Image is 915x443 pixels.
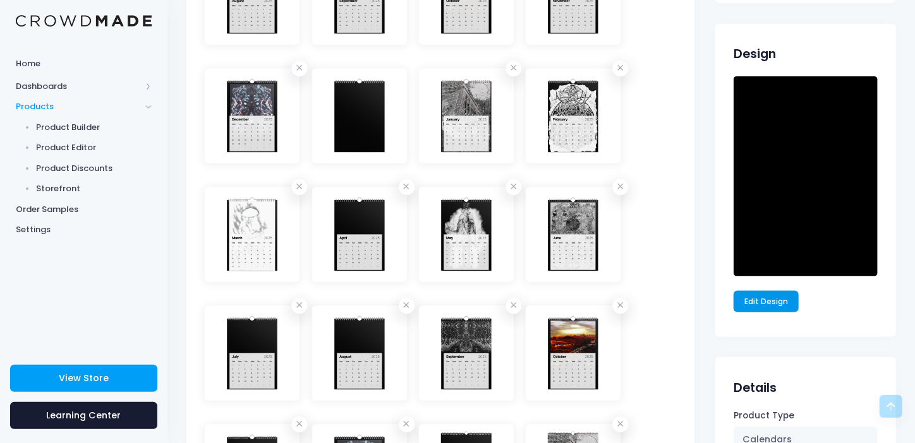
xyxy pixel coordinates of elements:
span: Home [16,57,152,70]
h2: Design [734,47,776,61]
span: Learning Center [47,409,121,422]
span: Storefront [37,182,152,195]
span: View Store [59,372,109,384]
img: Logo [16,15,152,27]
a: Edit Design [734,291,799,312]
span: Product Discounts [37,162,152,175]
label: Product Type [734,410,794,422]
span: Product Editor [37,141,152,154]
span: Dashboards [16,80,141,93]
h2: Details [734,381,777,395]
span: Settings [16,223,152,236]
a: View Store [10,365,157,392]
span: Order Samples [16,203,152,216]
span: Product Builder [37,121,152,134]
a: Learning Center [10,402,157,429]
img: CALANDAR [734,76,878,276]
span: Products [16,100,141,113]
